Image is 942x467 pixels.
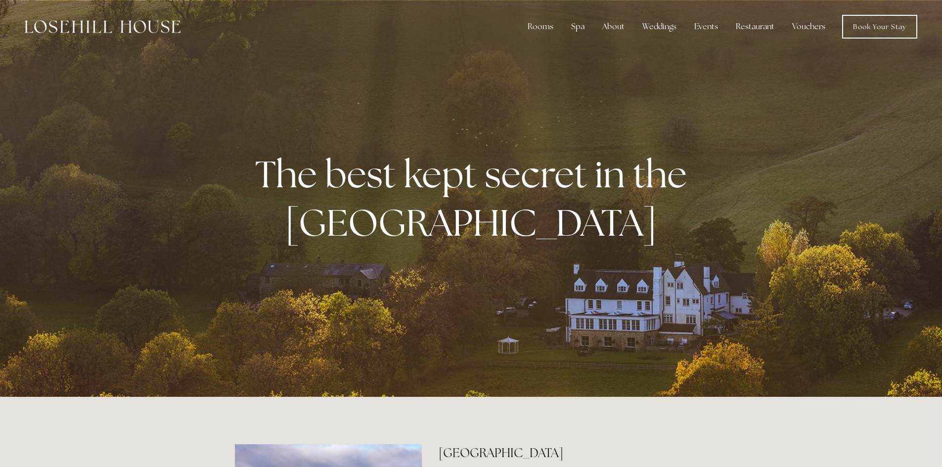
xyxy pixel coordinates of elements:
[686,17,726,37] div: Events
[563,17,592,37] div: Spa
[25,20,180,33] img: Losehill House
[439,444,707,462] h2: [GEOGRAPHIC_DATA]
[784,17,833,37] a: Vouchers
[594,17,632,37] div: About
[520,17,561,37] div: Rooms
[842,15,917,39] a: Book Your Stay
[634,17,684,37] div: Weddings
[255,150,695,247] strong: The best kept secret in the [GEOGRAPHIC_DATA]
[728,17,782,37] div: Restaurant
